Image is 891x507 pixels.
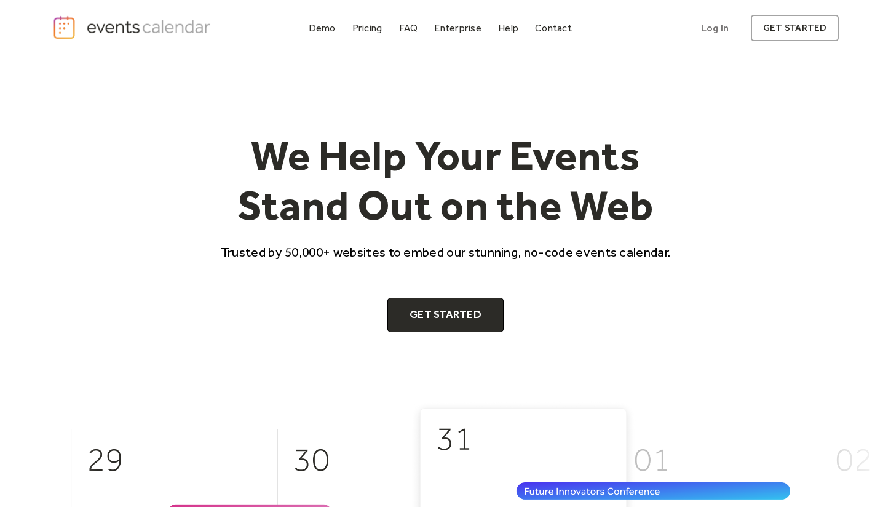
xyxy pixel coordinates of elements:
[498,25,518,31] div: Help
[352,25,382,31] div: Pricing
[429,20,486,36] a: Enterprise
[210,130,682,231] h1: We Help Your Events Stand Out on the Web
[530,20,577,36] a: Contact
[210,243,682,261] p: Trusted by 50,000+ websites to embed our stunning, no-code events calendar.
[309,25,336,31] div: Demo
[751,15,839,41] a: get started
[399,25,418,31] div: FAQ
[689,15,741,41] a: Log In
[394,20,423,36] a: FAQ
[493,20,523,36] a: Help
[434,25,481,31] div: Enterprise
[535,25,572,31] div: Contact
[347,20,387,36] a: Pricing
[304,20,341,36] a: Demo
[387,298,504,332] a: Get Started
